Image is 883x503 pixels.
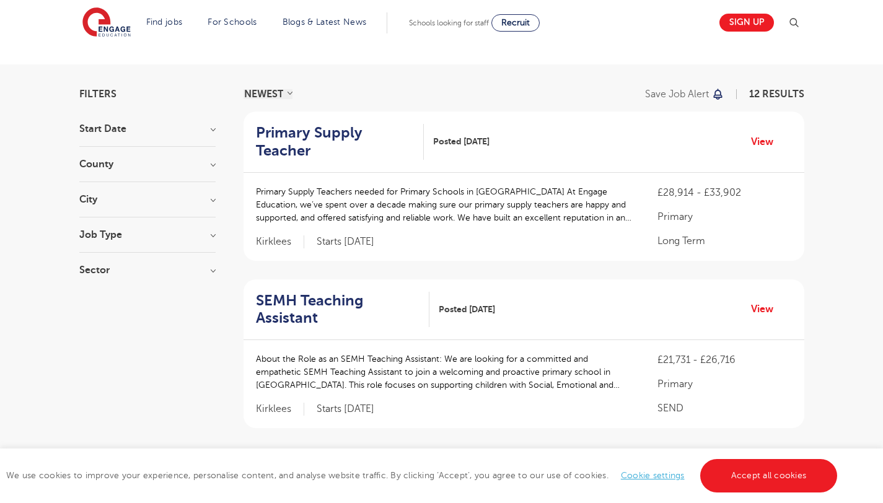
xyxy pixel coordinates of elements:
a: Blogs & Latest News [283,17,367,27]
a: Cookie settings [621,471,685,480]
span: We use cookies to improve your experience, personalise content, and analyse website traffic. By c... [6,471,840,480]
span: Filters [79,89,116,99]
a: View [751,134,783,150]
span: Posted [DATE] [439,303,495,316]
span: Kirklees [256,235,304,248]
p: Starts [DATE] [317,403,374,416]
button: Save job alert [645,89,725,99]
h3: Start Date [79,124,216,134]
p: Save job alert [645,89,709,99]
p: Primary Supply Teachers needed for Primary Schools in [GEOGRAPHIC_DATA] At Engage Education, we’v... [256,185,633,224]
img: Engage Education [82,7,131,38]
a: Recruit [491,14,540,32]
a: Sign up [719,14,774,32]
span: Posted [DATE] [433,135,490,148]
span: Recruit [501,18,530,27]
h3: Sector [79,265,216,275]
a: SEMH Teaching Assistant [256,292,430,328]
h3: City [79,195,216,204]
a: Find jobs [146,17,183,27]
p: £21,731 - £26,716 [657,352,791,367]
p: SEND [657,401,791,416]
span: Schools looking for staff [409,19,489,27]
h3: County [79,159,216,169]
h2: Primary Supply Teacher [256,124,415,160]
p: £28,914 - £33,902 [657,185,791,200]
a: Primary Supply Teacher [256,124,424,160]
a: Accept all cookies [700,459,838,492]
a: For Schools [208,17,257,27]
h2: SEMH Teaching Assistant [256,292,420,328]
p: Primary [657,377,791,391]
span: 12 RESULTS [749,89,804,100]
p: Primary [657,209,791,224]
p: About the Role as an SEMH Teaching Assistant: We are looking for a committed and empathetic SEMH ... [256,352,633,391]
p: Long Term [657,234,791,248]
a: View [751,301,783,317]
span: Kirklees [256,403,304,416]
h3: Job Type [79,230,216,240]
p: Starts [DATE] [317,235,374,248]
